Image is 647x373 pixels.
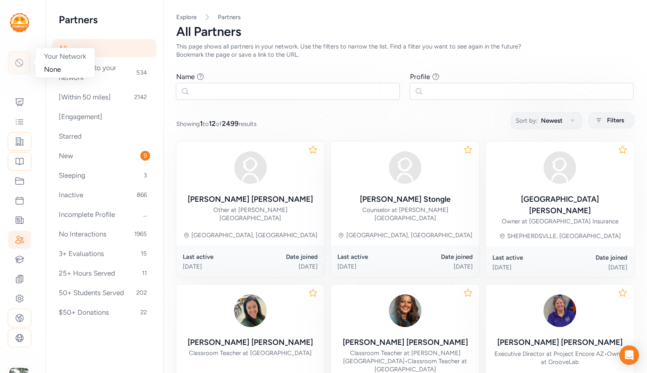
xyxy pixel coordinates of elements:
[52,205,157,223] div: Incomplete Profile
[52,186,157,204] div: Inactive
[137,307,150,317] span: 22
[346,231,472,239] div: [GEOGRAPHIC_DATA], [GEOGRAPHIC_DATA]
[59,13,150,26] h2: Partners
[507,232,621,240] div: SHEPHERDSVLLE, [GEOGRAPHIC_DATA]
[492,194,627,216] div: [GEOGRAPHIC_DATA] [PERSON_NAME]
[560,254,627,262] div: Date joined
[183,253,250,261] div: Last active
[337,206,472,222] div: Counselor at [PERSON_NAME][GEOGRAPHIC_DATA]
[619,345,639,365] div: Open Intercom Messenger
[188,337,313,348] div: [PERSON_NAME] [PERSON_NAME]
[52,284,157,302] div: 50+ Students Served
[52,225,157,243] div: No Interactions
[139,268,150,278] span: 11
[133,68,150,77] span: 534
[492,350,627,366] div: Executive Director at Project Encore AZ Owner at GrooveLab
[501,217,618,225] div: Owner at [GEOGRAPHIC_DATA] Insurance
[541,116,563,126] span: Newest
[133,288,150,298] span: 202
[342,337,468,348] div: [PERSON_NAME] [PERSON_NAME]
[52,59,157,86] div: Connected to your network
[140,170,150,180] span: 3
[360,194,450,205] div: [PERSON_NAME] Stongle
[176,119,257,128] span: Showing to of results
[209,119,216,128] span: 12
[52,303,157,321] div: $50+ Donations
[604,350,607,358] span: •
[250,253,318,261] div: Date joined
[337,263,405,271] div: [DATE]
[52,127,157,145] div: Starred
[516,116,538,126] span: Sort by:
[492,263,560,271] div: [DATE]
[52,264,157,282] div: 25+ Hours Served
[52,108,157,126] div: [Engagement]
[131,229,150,239] span: 1965
[131,92,150,102] span: 2142
[188,194,313,205] div: [PERSON_NAME] [PERSON_NAME]
[176,13,197,21] a: Explore
[492,254,560,262] div: Last active
[410,72,430,82] div: Profile
[200,119,203,128] span: 1
[140,210,150,219] span: ...
[540,148,579,187] img: avatar38fbb18c.svg
[497,337,623,348] div: [PERSON_NAME] [PERSON_NAME]
[133,190,150,200] span: 866
[176,24,634,39] div: All Partners
[183,263,250,271] div: [DATE]
[52,147,157,165] div: New
[386,291,425,330] img: Taab4IOQUaLeDBdyCMcQ
[10,13,29,32] img: logo
[231,148,270,187] img: avatar38fbb18c.svg
[405,253,473,261] div: Date joined
[137,249,150,258] span: 15
[52,245,157,263] div: 3+ Evaluations
[191,231,317,239] div: [GEOGRAPHIC_DATA], [GEOGRAPHIC_DATA]
[386,148,425,187] img: avatar38fbb18c.svg
[250,263,318,271] div: [DATE]
[176,72,195,82] div: Name
[222,119,239,128] span: 2499
[405,263,473,271] div: [DATE]
[176,13,634,21] nav: Breadcrumb
[231,291,270,330] img: khUG5te3QyyyITDVQYlN
[52,166,157,184] div: Sleeping
[183,206,318,222] div: Other at [PERSON_NAME][GEOGRAPHIC_DATA]
[140,151,150,161] span: 9
[52,39,157,57] div: All
[337,253,405,261] div: Last active
[176,42,542,59] div: This page shows all partners in your network. Use the filters to narrow the list. Find a filter y...
[405,358,408,365] span: •
[218,13,241,21] a: Partners
[607,115,624,125] span: Filters
[540,291,579,330] img: fvol6w48QUeiHBoQFhMg
[560,263,627,271] div: [DATE]
[510,112,583,129] button: Sort by:Newest
[189,349,312,357] div: Classroom Teacher at [GEOGRAPHIC_DATA]
[52,88,157,106] div: [Within 50 miles]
